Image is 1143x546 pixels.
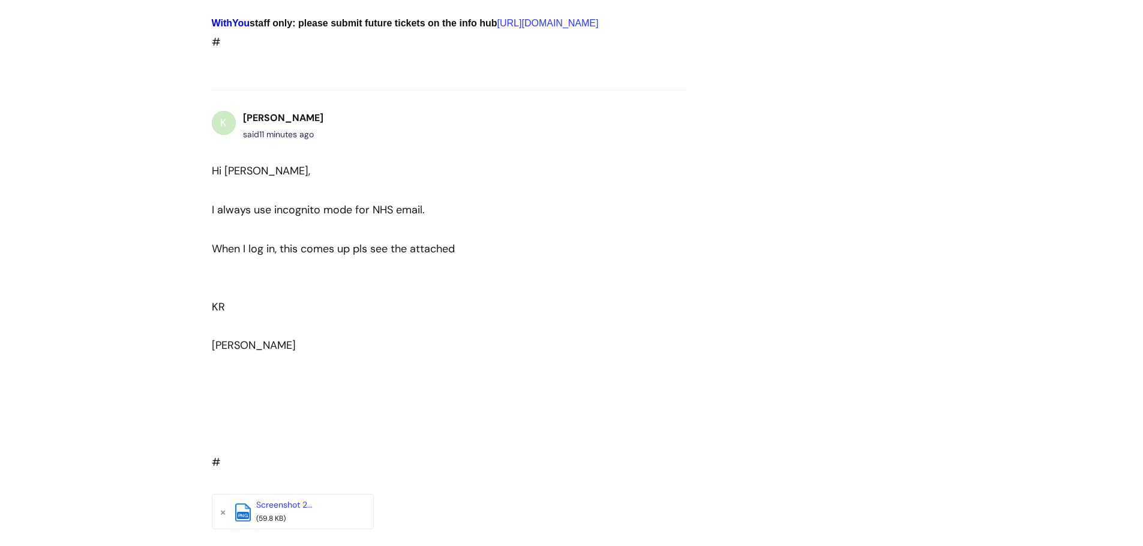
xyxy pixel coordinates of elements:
span: png [237,512,250,519]
div: # [212,161,643,472]
a: Screenshot 2... [256,499,313,510]
div: KR [212,297,643,316]
a: [URL][DOMAIN_NAME] [497,18,599,28]
div: When I log in, this comes up pls see the attached [212,239,643,258]
div: [PERSON_NAME] [212,336,643,355]
div: I always use incognito mode for NHS email. [212,200,643,219]
span: Thu, 9 Oct, 2025 at 12:25 PM [259,129,314,140]
b: [PERSON_NAME] [243,111,323,124]
div: Hi [PERSON_NAME], [212,161,643,433]
strong: staff only: please submit future tickets on the info hub [212,18,497,28]
div: said [243,127,323,142]
span: WithYou [212,18,250,28]
div: K [212,111,236,135]
div: (59.8 KB) [256,512,352,526]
